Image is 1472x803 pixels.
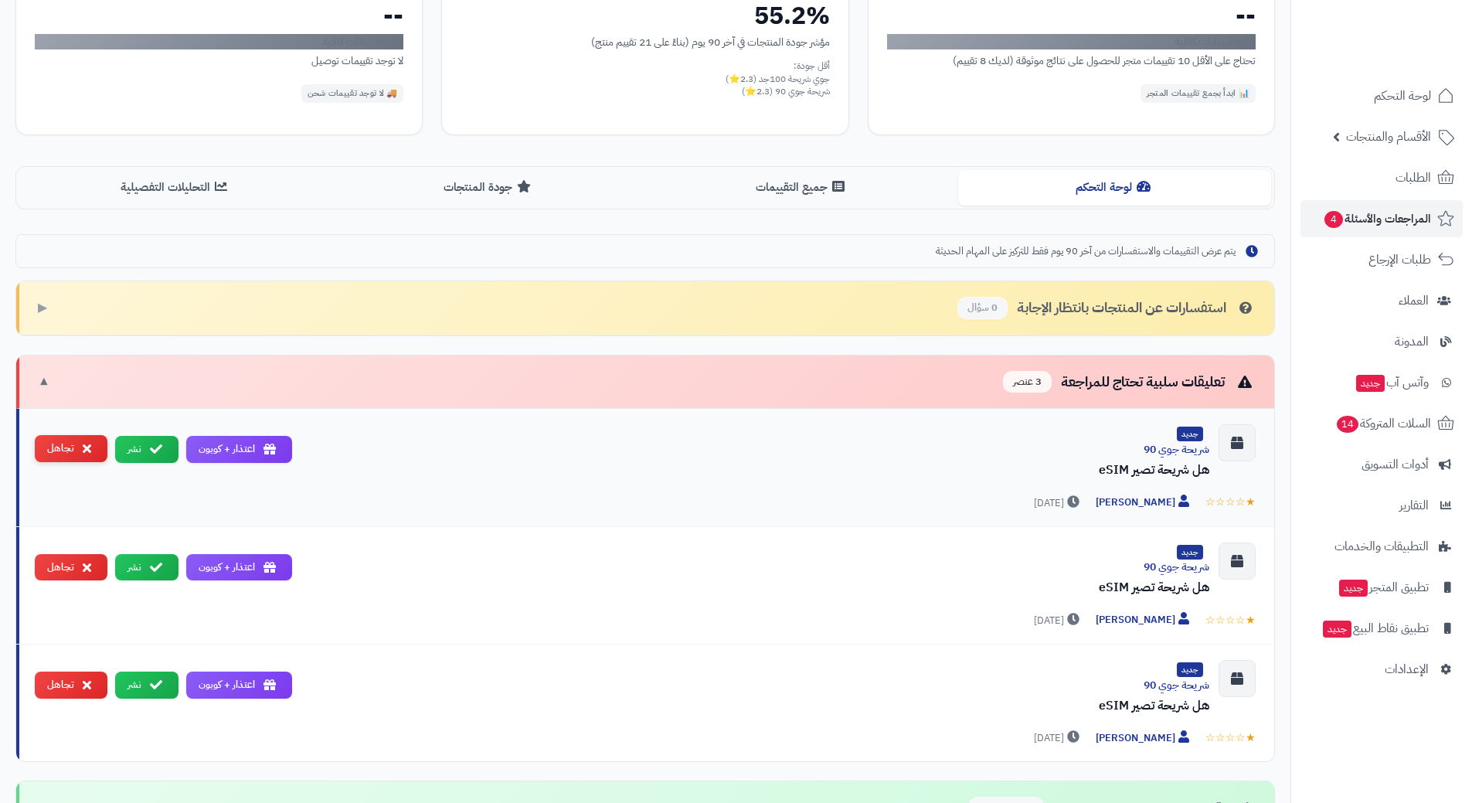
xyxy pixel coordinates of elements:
div: تعليقات سلبية تحتاج للمراجعة [1003,371,1256,393]
div: هل شريحة تصير eSIM [304,461,1209,479]
a: المراجعات والأسئلة4 [1300,200,1463,237]
span: [PERSON_NAME] [1096,495,1193,511]
span: التقارير [1399,495,1429,516]
a: العملاء [1300,282,1463,319]
button: نشر [115,554,178,581]
button: تجاهل [35,672,107,699]
div: شريحة جوي 90 [304,560,1209,575]
a: السلات المتروكة14 [1300,405,1463,442]
a: لوحة التحكم [1300,77,1463,114]
div: ★☆☆☆☆ [1205,495,1256,510]
button: لوحة التحكم [958,170,1271,205]
span: [DATE] [1034,730,1083,746]
button: تجاهل [35,435,107,462]
span: أدوات التسويق [1362,454,1429,475]
div: مؤشر جودة المنتجات في آخر 90 يوم (بناءً على 21 تقييم منتج) [461,34,829,50]
button: نشر [115,672,178,699]
span: المدونة [1395,331,1429,352]
span: الإعدادات [1385,658,1429,680]
span: [PERSON_NAME] [1096,730,1193,747]
button: تجاهل [35,554,107,581]
div: لا توجد تقييمات توصيل [35,53,403,69]
div: -- [35,3,403,28]
a: تطبيق المتجرجديد [1300,569,1463,606]
span: تطبيق نقاط البيع [1321,618,1429,639]
a: أدوات التسويق [1300,446,1463,483]
a: تطبيق نقاط البيعجديد [1300,610,1463,647]
span: المراجعات والأسئلة [1323,208,1431,230]
a: الإعدادات [1300,651,1463,688]
span: التطبيقات والخدمات [1334,536,1429,557]
a: التطبيقات والخدمات [1300,528,1463,565]
span: [DATE] [1034,495,1083,511]
span: جديد [1356,375,1385,392]
div: لا توجد بيانات كافية [35,34,403,49]
a: طلبات الإرجاع [1300,241,1463,278]
button: اعتذار + كوبون [186,436,292,463]
span: 4 [1324,210,1343,228]
a: المدونة [1300,323,1463,360]
span: السلات المتروكة [1335,413,1431,434]
div: ★☆☆☆☆ [1205,613,1256,628]
span: جديد [1339,580,1368,597]
span: جديد [1177,427,1203,441]
div: 🚚 لا توجد تقييمات شحن [301,84,404,103]
div: استفسارات عن المنتجات بانتظار الإجابة [957,297,1256,319]
a: التقارير [1300,487,1463,524]
button: نشر [115,436,178,463]
span: [DATE] [1034,613,1083,628]
a: الطلبات [1300,159,1463,196]
span: تطبيق المتجر [1338,577,1429,598]
a: وآتس آبجديد [1300,364,1463,401]
span: طلبات الإرجاع [1368,249,1431,271]
button: اعتذار + كوبون [186,672,292,699]
span: 0 سؤال [957,297,1008,319]
span: يتم عرض التقييمات والاستفسارات من آخر 90 يوم فقط للتركيز على المهام الحديثة [936,244,1236,259]
div: لا توجد بيانات كافية [887,34,1256,49]
div: -- [887,3,1256,28]
span: وآتس آب [1355,372,1429,393]
div: تحتاج على الأقل 10 تقييمات متجر للحصول على نتائج موثوقة (لديك 8 تقييم) [887,53,1256,69]
button: اعتذار + كوبون [186,554,292,581]
div: ★☆☆☆☆ [1205,730,1256,746]
img: logo-2.png [1367,30,1457,63]
span: الطلبات [1396,167,1431,189]
span: جديد [1177,662,1203,677]
span: جديد [1177,545,1203,560]
button: التحليلات التفصيلية [19,170,332,205]
span: 3 عنصر [1003,371,1052,393]
div: 📊 ابدأ بجمع تقييمات المتجر [1141,84,1256,103]
div: شريحة جوي 90 [304,678,1209,693]
span: ▶ [38,299,47,317]
div: هل شريحة تصير eSIM [304,578,1209,597]
div: هل شريحة تصير eSIM [304,696,1209,715]
div: شريحة جوي 90 [304,442,1209,458]
span: ▼ [38,373,50,390]
span: جديد [1323,621,1351,638]
div: أقل جودة: جوي شريحة 100جد (2.3⭐) شريحة جوي 90 (2.3⭐) [461,60,829,98]
span: لوحة التحكم [1374,85,1431,107]
div: 55.2% [461,3,829,28]
span: [PERSON_NAME] [1096,612,1193,628]
span: العملاء [1399,290,1429,311]
span: الأقسام والمنتجات [1346,126,1431,148]
button: جودة المنتجات [332,170,645,205]
button: جميع التقييمات [645,170,958,205]
span: 14 [1336,415,1358,433]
